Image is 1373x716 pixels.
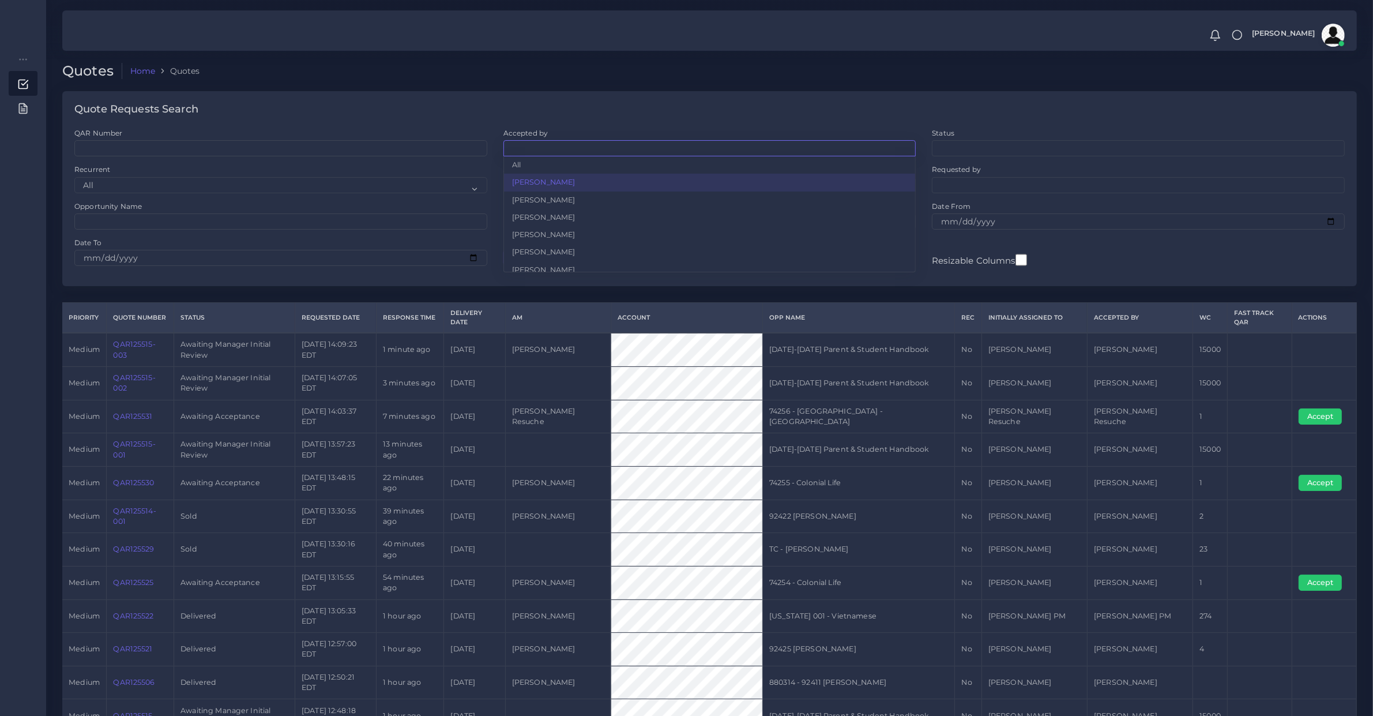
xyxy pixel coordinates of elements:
[981,333,1087,366] td: [PERSON_NAME]
[1087,400,1193,433] td: [PERSON_NAME] Resuche
[376,303,443,333] th: Response Time
[295,500,376,533] td: [DATE] 13:30:55 EDT
[69,545,100,553] span: medium
[444,633,505,666] td: [DATE]
[1087,466,1193,500] td: [PERSON_NAME]
[113,678,155,687] a: QAR125506
[376,366,443,400] td: 3 minutes ago
[505,599,611,633] td: [PERSON_NAME]
[763,303,955,333] th: Opp Name
[763,366,955,400] td: [DATE]-[DATE] Parent & Student Handbook
[981,566,1087,599] td: [PERSON_NAME]
[981,466,1087,500] td: [PERSON_NAME]
[504,156,916,174] li: All
[504,192,916,209] li: [PERSON_NAME]
[763,433,955,467] td: [DATE]-[DATE] Parent & Student Handbook
[1087,333,1193,366] td: [PERSON_NAME]
[505,333,611,366] td: [PERSON_NAME]
[295,303,376,333] th: Requested Date
[74,103,198,116] h4: Quote Requests Search
[376,666,443,699] td: 1 hour ago
[505,633,611,666] td: [PERSON_NAME]
[981,400,1087,433] td: [PERSON_NAME] Resuche
[1193,303,1228,333] th: WC
[505,566,611,599] td: [PERSON_NAME]
[1193,533,1228,567] td: 23
[981,633,1087,666] td: [PERSON_NAME]
[174,333,295,366] td: Awaiting Manager Initial Review
[505,666,611,699] td: [PERSON_NAME]
[1299,411,1350,420] a: Accept
[981,433,1087,467] td: [PERSON_NAME]
[504,243,916,261] li: [PERSON_NAME]
[981,666,1087,699] td: [PERSON_NAME]
[174,599,295,633] td: Delivered
[981,303,1087,333] th: Initially Assigned to
[1193,599,1228,633] td: 274
[763,633,955,666] td: 92425 [PERSON_NAME]
[174,466,295,500] td: Awaiting Acceptance
[113,373,155,392] a: QAR125515-002
[955,466,981,500] td: No
[955,500,981,533] td: No
[113,507,156,526] a: QAR125514-001
[1087,366,1193,400] td: [PERSON_NAME]
[1193,566,1228,599] td: 1
[1087,303,1193,333] th: Accepted by
[955,303,981,333] th: REC
[932,164,981,174] label: Requested by
[1087,500,1193,533] td: [PERSON_NAME]
[932,253,1026,267] label: Resizable Columns
[376,566,443,599] td: 54 minutes ago
[113,545,154,553] a: QAR125529
[174,303,295,333] th: Status
[174,566,295,599] td: Awaiting Acceptance
[1193,466,1228,500] td: 1
[69,378,100,387] span: medium
[981,533,1087,567] td: [PERSON_NAME]
[1299,475,1342,491] button: Accept
[1087,566,1193,599] td: [PERSON_NAME]
[504,261,916,279] li: [PERSON_NAME]
[69,644,100,653] span: medium
[1299,578,1350,586] a: Accept
[763,500,955,533] td: 92422 [PERSON_NAME]
[955,366,981,400] td: No
[444,333,505,366] td: [DATE]
[113,440,155,459] a: QAR125515-001
[295,333,376,366] td: [DATE] 14:09:23 EDT
[295,533,376,567] td: [DATE] 13:30:16 EDT
[376,633,443,666] td: 1 hour ago
[113,612,153,620] a: QAR125522
[295,599,376,633] td: [DATE] 13:05:33 EDT
[503,128,548,138] label: Accepted by
[376,400,443,433] td: 7 minutes ago
[763,333,955,366] td: [DATE]-[DATE] Parent & Student Handbook
[376,333,443,366] td: 1 minute ago
[113,412,152,421] a: QAR125531
[955,666,981,699] td: No
[932,201,970,211] label: Date From
[295,666,376,699] td: [DATE] 12:50:21 EDT
[444,303,505,333] th: Delivery Date
[955,599,981,633] td: No
[504,209,916,226] li: [PERSON_NAME]
[1246,24,1349,47] a: [PERSON_NAME]avatar
[505,400,611,433] td: [PERSON_NAME] Resuche
[444,433,505,467] td: [DATE]
[376,433,443,467] td: 13 minutes ago
[69,512,100,520] span: medium
[1299,575,1342,591] button: Accept
[981,500,1087,533] td: [PERSON_NAME]
[955,400,981,433] td: No
[1087,633,1193,666] td: [PERSON_NAME]
[174,500,295,533] td: Sold
[69,345,100,354] span: medium
[107,303,174,333] th: Quote Number
[74,128,122,138] label: QAR Number
[1087,666,1193,699] td: [PERSON_NAME]
[444,500,505,533] td: [DATE]
[174,400,295,433] td: Awaiting Acceptance
[295,366,376,400] td: [DATE] 14:07:05 EDT
[763,599,955,633] td: [US_STATE] 001 - Vietnamese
